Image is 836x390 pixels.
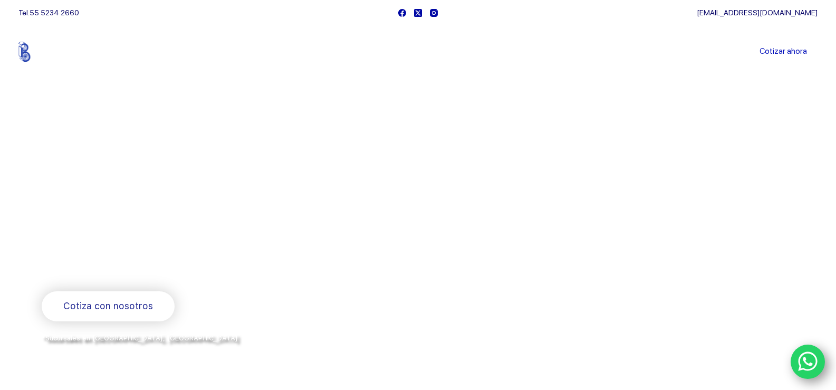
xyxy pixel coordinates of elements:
[430,9,438,17] a: Instagram
[18,42,84,62] img: Balerytodo
[294,25,542,78] nav: Menu Principal
[42,291,175,321] a: Cotiza con nosotros
[42,264,250,277] span: Rodamientos y refacciones industriales
[42,157,177,170] span: Bienvenido a Balerytodo®
[749,41,818,62] a: Cotizar ahora
[414,9,422,17] a: X (Twitter)
[18,8,79,17] span: Tel.
[42,180,422,253] span: Somos los doctores de la industria
[42,334,238,342] span: *Sucursales en [GEOGRAPHIC_DATA], [GEOGRAPHIC_DATA]
[398,9,406,17] a: Facebook
[30,8,79,17] a: 55 5234 2660
[42,346,297,354] span: y envíos a todo [GEOGRAPHIC_DATA] por la paquetería de su preferencia
[791,345,825,379] a: WhatsApp
[63,299,153,314] span: Cotiza con nosotros
[697,8,818,17] a: [EMAIL_ADDRESS][DOMAIN_NAME]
